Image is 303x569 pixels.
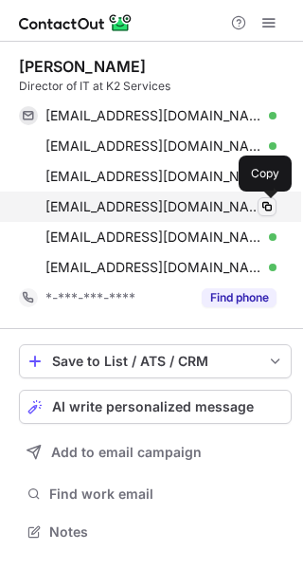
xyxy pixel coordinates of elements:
[19,390,292,424] button: AI write personalized message
[19,519,292,545] button: Notes
[52,399,254,414] span: AI write personalized message
[202,288,276,307] button: Reveal Button
[45,229,262,246] span: [EMAIL_ADDRESS][DOMAIN_NAME]
[19,57,146,76] div: [PERSON_NAME]
[51,445,202,460] span: Add to email campaign
[45,259,262,276] span: [EMAIL_ADDRESS][DOMAIN_NAME]
[45,107,262,124] span: [EMAIL_ADDRESS][DOMAIN_NAME]
[19,78,292,95] div: Director of IT at K2 Services
[45,198,262,215] span: [EMAIL_ADDRESS][DOMAIN_NAME]
[19,435,292,469] button: Add to email campaign
[49,523,284,541] span: Notes
[52,354,258,369] div: Save to List / ATS / CRM
[49,486,284,503] span: Find work email
[45,168,262,185] span: [EMAIL_ADDRESS][DOMAIN_NAME]
[19,481,292,507] button: Find work email
[19,11,133,34] img: ContactOut v5.3.10
[19,344,292,378] button: save-profile-one-click
[45,138,262,155] span: [EMAIL_ADDRESS][DOMAIN_NAME]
